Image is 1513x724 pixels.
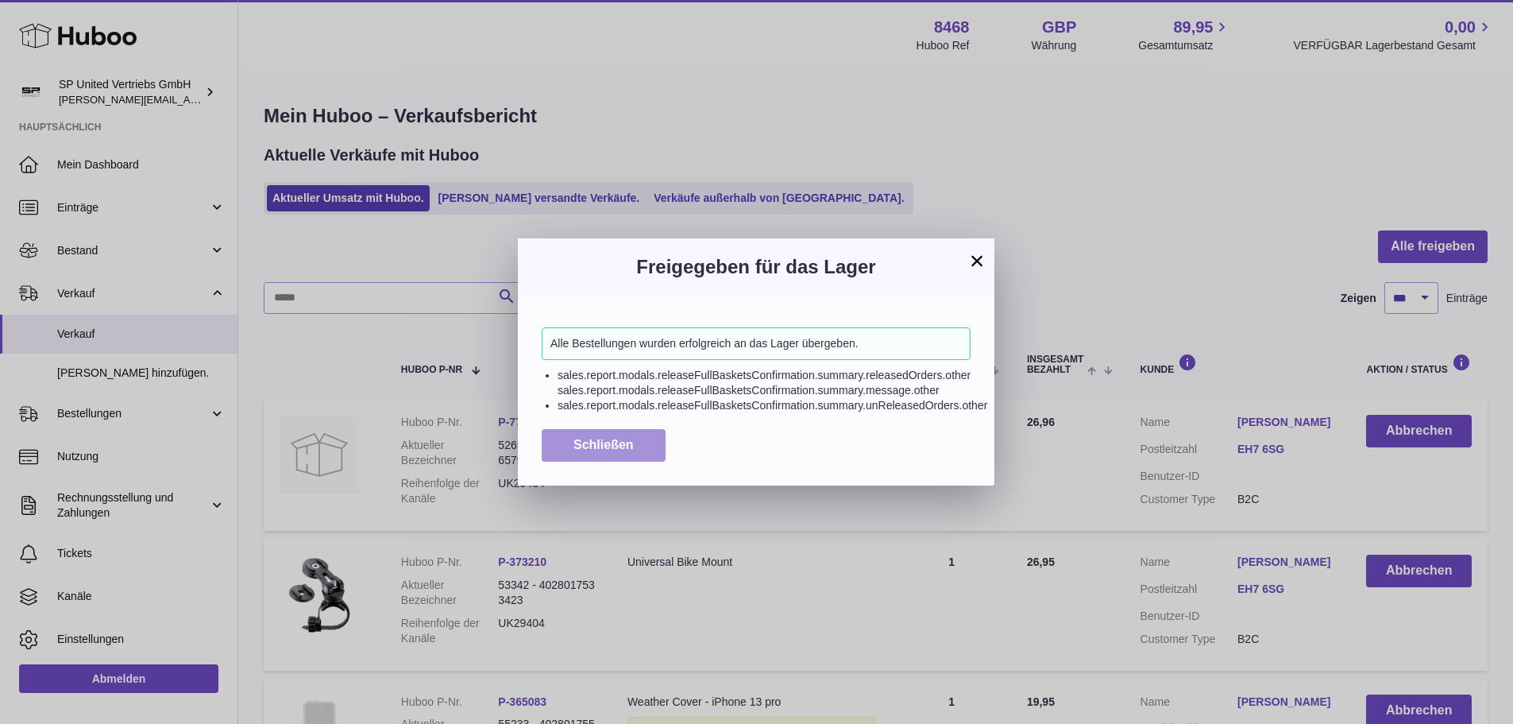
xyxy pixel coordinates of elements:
h3: Freigegeben für das Lager [542,254,971,280]
li: sales.report.modals.releaseFullBasketsConfirmation.summary.unReleasedOrders.other [558,398,971,413]
li: sales.report.modals.releaseFullBasketsConfirmation.summary.releasedOrders.other sales.report.moda... [558,368,971,398]
button: × [967,251,986,270]
button: Schließen [542,429,666,462]
span: Schließen [573,438,634,451]
div: Alle Bestellungen wurden erfolgreich an das Lager übergeben. [542,327,971,360]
